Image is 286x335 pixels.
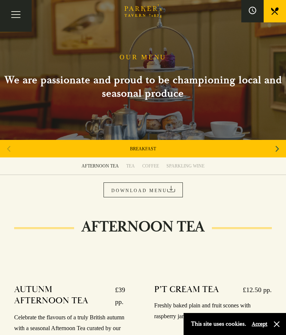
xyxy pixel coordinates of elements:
[273,320,280,328] button: Close and accept
[14,284,108,308] h4: AUTUNM AFTERNOON TEA
[142,163,159,169] div: COFFEE
[126,163,135,169] div: TEA
[272,141,282,157] div: Next slide
[154,300,272,322] p: Freshly baked plain and fruit scones with raspberry jam & clotted cream
[154,284,219,296] h4: P’T CREAM TEA
[123,157,139,175] a: TEA
[139,157,163,175] a: COFFEE
[74,218,212,236] h2: AFTERNOON TEA
[163,157,208,175] a: SPARKLING WINE
[82,163,119,169] div: AFTERNOON TEA
[130,146,156,152] a: BREAKFAST
[191,319,246,329] p: This site uses cookies.
[166,163,204,169] div: SPARKLING WINE
[104,182,183,197] a: DOWNLOAD MENU
[235,284,272,296] p: £12.50 pp.
[120,53,166,62] h1: OUR MENU
[78,157,123,175] a: AFTERNOON TEA
[108,284,132,308] p: £39 pp.
[252,320,267,328] button: Accept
